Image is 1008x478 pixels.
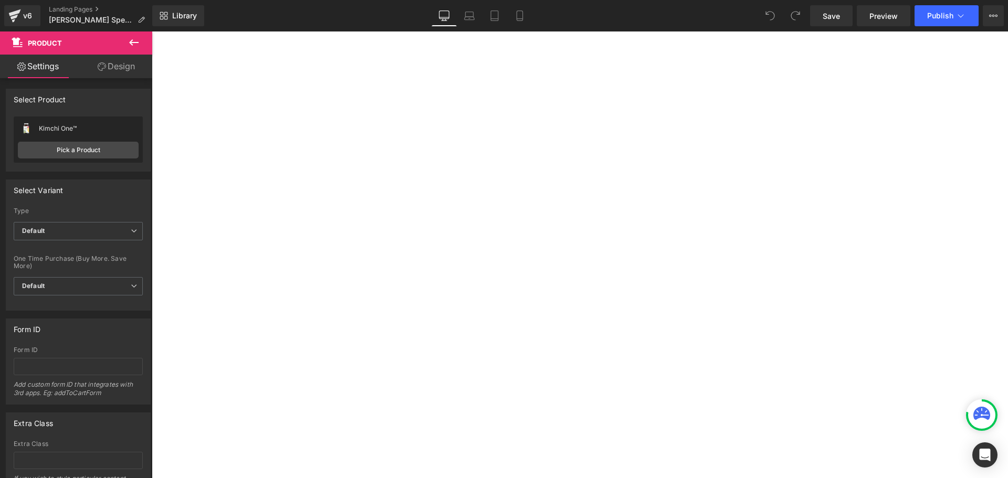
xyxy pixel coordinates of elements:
div: Extra Class [14,440,143,448]
button: Publish [915,5,979,26]
div: Select Product [14,89,66,104]
div: Form ID [14,319,40,334]
a: Landing Pages [49,5,153,14]
a: Design [78,55,154,78]
span: Preview [869,10,898,22]
a: Tablet [482,5,507,26]
div: Select Variant [14,180,64,195]
a: New Library [152,5,204,26]
a: Mobile [507,5,532,26]
button: Redo [785,5,806,26]
div: Open Intercom Messenger [972,442,997,468]
a: Preview [857,5,910,26]
button: More [983,5,1004,26]
div: Extra Class [14,413,53,428]
div: Add custom form ID that integrates with 3rd apps. Eg: addToCartForm [14,380,143,404]
span: Publish [927,12,953,20]
button: Undo [760,5,781,26]
div: v6 [21,9,34,23]
b: Default [22,282,45,290]
b: Default [22,227,45,235]
span: Save [823,10,840,22]
div: Kimchi One™ [39,125,139,132]
span: Library [172,11,197,20]
div: Form ID [14,346,143,354]
label: Type [14,207,143,218]
a: Laptop [457,5,482,26]
img: pImage [18,120,35,137]
a: v6 [4,5,40,26]
span: Product [28,39,62,47]
a: Pick a Product [18,142,139,158]
a: Desktop [432,5,457,26]
span: [PERSON_NAME] Special [49,16,133,24]
label: One Time Purchase (Buy More. Save More) [14,255,143,273]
